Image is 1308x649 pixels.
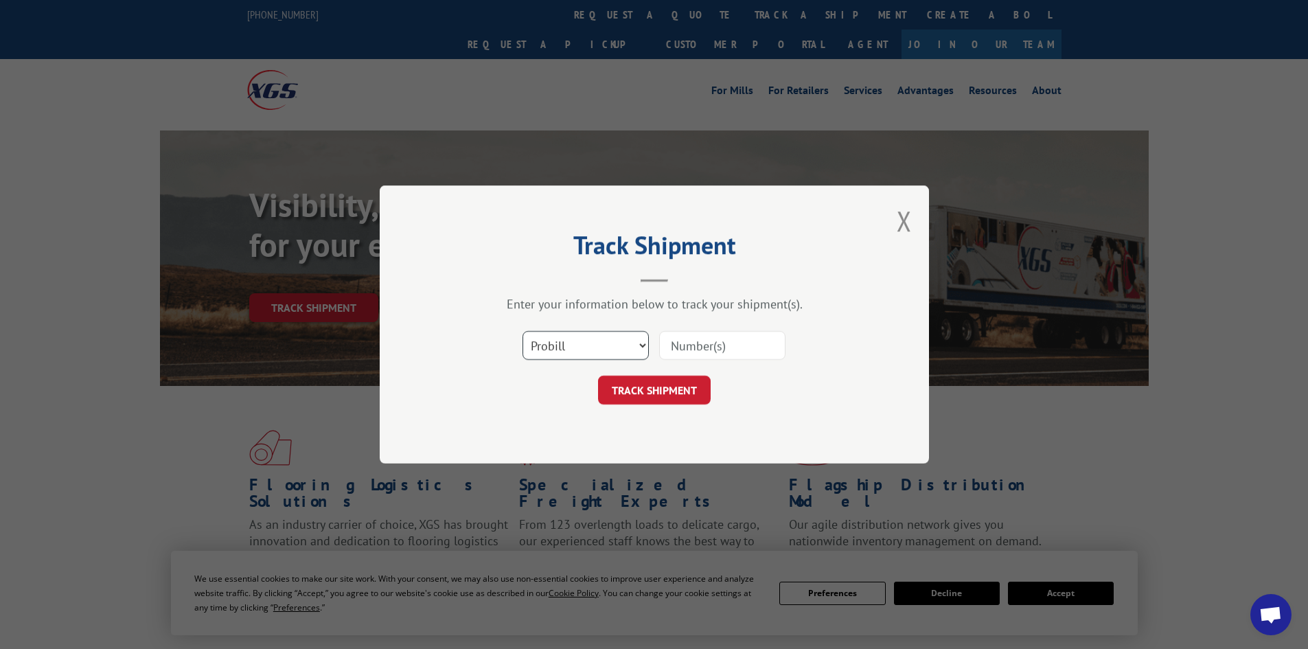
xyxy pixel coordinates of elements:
button: Close modal [897,203,912,239]
div: Open chat [1250,594,1292,635]
div: Enter your information below to track your shipment(s). [448,296,860,312]
h2: Track Shipment [448,236,860,262]
input: Number(s) [659,331,785,360]
button: TRACK SHIPMENT [598,376,711,405]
